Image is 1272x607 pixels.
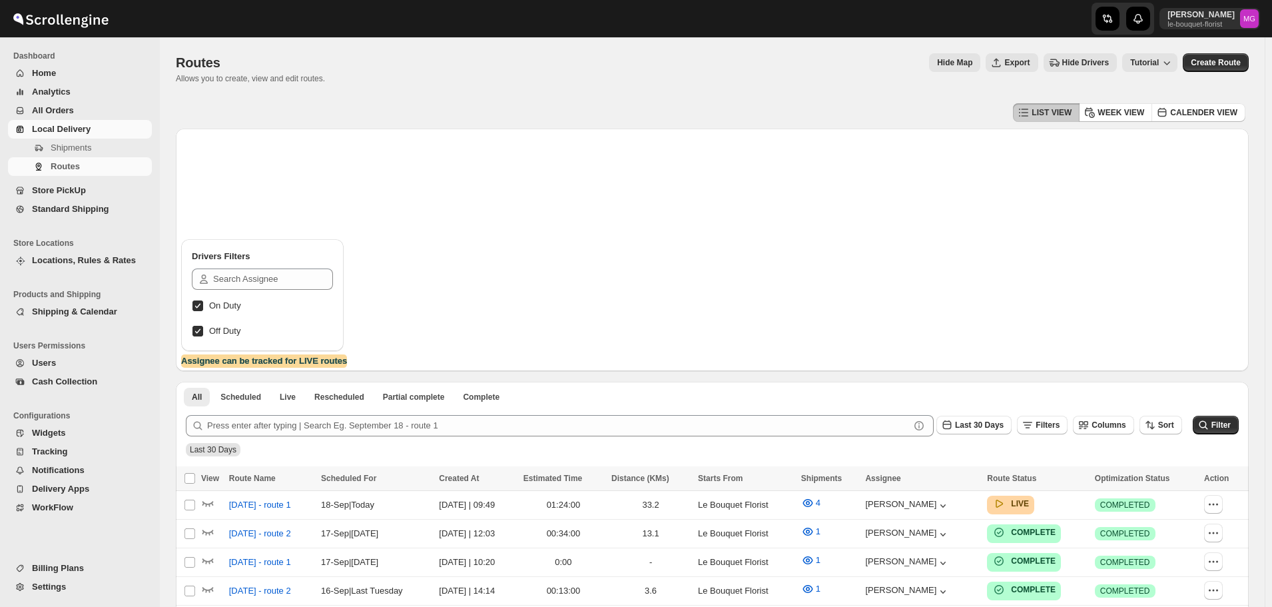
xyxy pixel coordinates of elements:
button: Home [8,64,152,83]
span: Scheduled For [321,474,376,483]
input: Search Assignee [213,269,333,290]
button: [DATE] - route 2 [221,523,299,544]
span: 1 [816,526,820,536]
button: Shipments [8,139,152,157]
span: Shipments [801,474,842,483]
div: Le Bouquet Florist [698,527,793,540]
button: User menu [1159,8,1260,29]
span: LIST VIEW [1032,107,1072,118]
input: Press enter after typing | Search Eg. September 18 - route 1 [207,415,910,436]
span: Route Status [987,474,1036,483]
div: 13.1 [611,527,690,540]
button: Notifications [8,461,152,480]
span: Hide Map [937,57,972,68]
span: Users [32,358,56,368]
button: 1 [793,578,828,600]
span: COMPLETED [1100,528,1150,539]
div: [DATE] | 09:49 [439,498,515,512]
button: CALENDER VIEW [1151,103,1245,122]
span: On Duty [209,301,241,310]
button: All routes [184,388,210,406]
button: Settings [8,578,152,596]
div: [DATE] | 10:20 [439,556,515,569]
span: 16-Sep | Last Tuesday [321,586,403,596]
button: [PERSON_NAME] [865,499,950,512]
button: [PERSON_NAME] [865,585,950,598]
span: Export [1004,57,1030,68]
span: Created At [439,474,479,483]
span: Analytics [32,87,71,97]
span: Store PickUp [32,185,86,195]
button: 1 [793,550,828,571]
button: [PERSON_NAME] [865,556,950,570]
span: Notifications [32,465,85,475]
span: All Orders [32,105,74,115]
button: COMPLETE [992,583,1056,596]
span: Assignee [865,474,900,483]
span: Configurations [13,410,153,421]
button: Cash Collection [8,372,152,391]
span: WorkFlow [32,502,73,512]
span: CALENDER VIEW [1170,107,1237,118]
button: LIST VIEW [1013,103,1080,122]
b: COMPLETE [1011,528,1056,537]
span: Action [1204,474,1229,483]
button: WEEK VIEW [1079,103,1152,122]
span: Tracking [32,446,67,456]
button: Users [8,354,152,372]
button: Last 30 Days [936,416,1012,434]
span: Delivery Apps [32,484,89,494]
button: Map action label [929,53,980,72]
button: Analytics [8,83,152,101]
button: Widgets [8,424,152,442]
span: 1 [816,555,820,565]
text: MG [1243,15,1255,23]
span: Last 30 Days [955,420,1004,430]
span: Shipping & Calendar [32,306,117,316]
button: Create Route [1183,53,1249,72]
div: Le Bouquet Florist [698,498,793,512]
span: Distance (KMs) [611,474,669,483]
span: View [201,474,219,483]
span: 17-Sep | [DATE] [321,528,378,538]
div: Le Bouquet Florist [698,584,793,598]
span: [DATE] - route 2 [229,527,291,540]
span: Rescheduled [314,392,364,402]
span: Complete [463,392,499,402]
label: Assignee can be tracked for LIVE routes [181,354,347,368]
button: Routes [8,157,152,176]
span: Locations, Rules & Rates [32,255,136,265]
span: Local Delivery [32,124,91,134]
button: Sort [1139,416,1182,434]
img: ScrollEngine [11,2,111,35]
span: Starts From [698,474,743,483]
div: 0:00 [523,556,603,569]
span: Products and Shipping [13,289,153,300]
span: Partial complete [383,392,445,402]
span: Shipments [51,143,91,153]
p: [PERSON_NAME] [1167,9,1235,20]
button: [DATE] - route 1 [221,552,299,573]
button: Delivery Apps [8,480,152,498]
span: Sort [1158,420,1174,430]
span: Scheduled [220,392,261,402]
span: Filter [1211,420,1231,430]
span: Tutorial [1130,58,1159,67]
div: 3.6 [611,584,690,598]
span: Store Locations [13,238,153,249]
span: Users Permissions [13,340,153,351]
span: Settings [32,582,66,592]
span: 17-Sep | [DATE] [321,557,378,567]
span: Dashboard [13,51,153,61]
button: Filters [1017,416,1068,434]
div: [DATE] | 14:14 [439,584,515,598]
span: COMPLETED [1100,586,1150,596]
div: - [611,556,690,569]
button: [PERSON_NAME] [865,528,950,541]
span: [DATE] - route 1 [229,498,291,512]
div: [DATE] | 12:03 [439,527,515,540]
